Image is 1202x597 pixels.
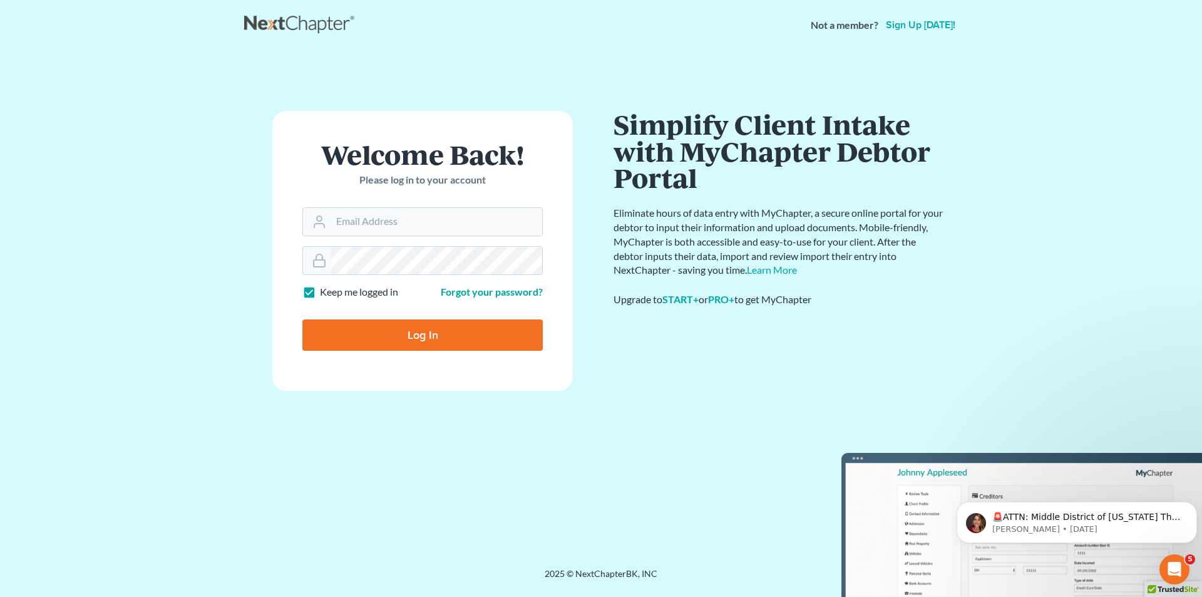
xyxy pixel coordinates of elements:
[662,293,699,305] a: START+
[747,264,797,276] a: Learn More
[244,568,958,590] div: 2025 © NextChapterBK, INC
[708,293,734,305] a: PRO+
[614,206,945,278] p: Eliminate hours of data entry with MyChapter, a secure online portal for your debtor to input the...
[320,285,398,299] label: Keep me logged in
[883,20,958,30] a: Sign up [DATE]!
[302,141,543,168] h1: Welcome Back!
[1185,554,1195,564] span: 5
[302,173,543,187] p: Please log in to your account
[811,18,878,33] strong: Not a member?
[1159,554,1189,584] iframe: Intercom live chat
[952,475,1202,563] iframe: Intercom notifications message
[441,286,543,298] a: Forgot your password?
[302,319,543,351] input: Log In
[614,293,945,307] div: Upgrade to or to get MyChapter
[614,111,945,191] h1: Simplify Client Intake with MyChapter Debtor Portal
[331,208,542,236] input: Email Address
